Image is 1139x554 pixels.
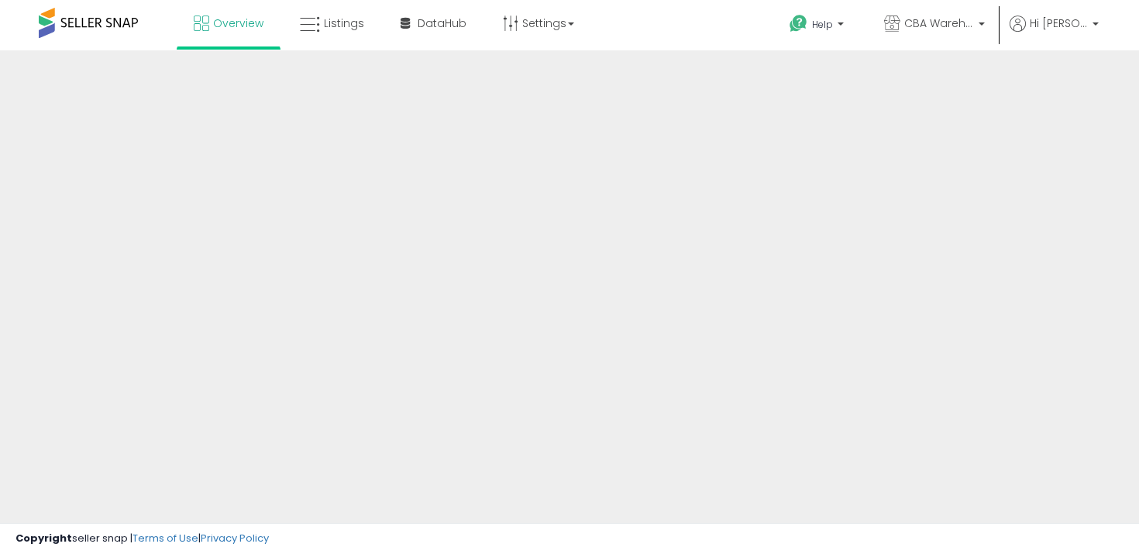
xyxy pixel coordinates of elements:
[15,532,269,546] div: seller snap | |
[1010,15,1099,50] a: Hi [PERSON_NAME]
[789,14,808,33] i: Get Help
[777,2,859,50] a: Help
[201,531,269,545] a: Privacy Policy
[15,531,72,545] strong: Copyright
[418,15,466,31] span: DataHub
[132,531,198,545] a: Terms of Use
[1030,15,1088,31] span: Hi [PERSON_NAME]
[324,15,364,31] span: Listings
[812,18,833,31] span: Help
[904,15,974,31] span: CBA Warehouses
[213,15,263,31] span: Overview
